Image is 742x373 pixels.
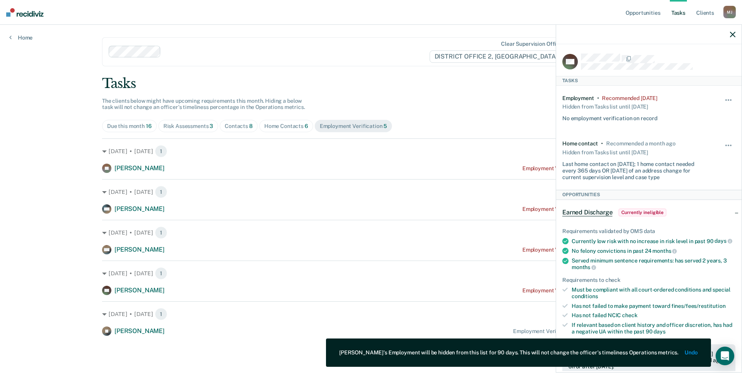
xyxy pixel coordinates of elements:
[249,123,253,129] span: 8
[714,238,732,244] span: days
[572,257,735,271] div: Served minimum sentence requirements: has served 2 years, 3
[6,8,43,17] img: Recidiviz
[102,267,640,280] div: [DATE] • [DATE]
[114,164,165,172] span: [PERSON_NAME]
[622,312,637,318] span: check
[652,248,677,254] span: months
[556,76,742,85] div: Tasks
[562,95,594,102] div: Employment
[572,322,735,335] div: If relevant based on client history and officer discretion, has had a negative UA within the past 90
[9,34,33,41] a: Home
[562,101,648,112] div: Hidden from Tasks list until [DATE]
[102,145,640,157] div: [DATE] • [DATE]
[572,287,735,300] div: Must be compliant with all court-ordered conditions and special
[562,147,648,158] div: Hidden from Tasks list until [DATE]
[597,95,599,102] div: •
[501,41,567,47] div: Clear supervision officers
[155,308,167,320] span: 1
[572,303,735,309] div: Has not failed to make payment toward
[562,209,612,216] span: Earned Discharge
[102,76,640,92] div: Tasks
[155,267,167,280] span: 1
[671,303,726,309] span: fines/fees/restitution
[522,287,640,294] div: Employment Verification recommended [DATE]
[562,140,598,147] div: Home contact
[114,287,165,294] span: [PERSON_NAME]
[556,190,742,199] div: Opportunities
[556,200,742,225] div: Earned DischargeCurrently ineligible
[522,165,640,172] div: Employment Verification recommended [DATE]
[155,186,167,198] span: 1
[114,205,165,212] span: [PERSON_NAME]
[572,264,596,270] span: months
[619,209,666,216] span: Currently ineligible
[601,140,603,147] div: •
[225,123,253,130] div: Contacts
[102,98,305,111] span: The clients below might have upcoming requirements this month. Hiding a below task will not chang...
[522,206,640,212] div: Employment Verification recommended [DATE]
[522,247,640,253] div: Employment Verification recommended [DATE]
[305,123,308,129] span: 6
[513,328,640,335] div: Employment Verification recommended in a month
[146,123,152,129] span: 16
[155,145,167,157] span: 1
[723,6,736,18] div: M J
[210,123,213,129] span: 3
[562,112,657,122] div: No employment verification on record
[107,123,152,130] div: Due this month
[685,349,698,356] button: Undo
[572,312,735,319] div: Has not failed NCIC
[654,328,665,335] span: days
[572,247,735,254] div: No felony convictions in past 24
[163,123,213,130] div: Risk Assessments
[572,238,735,245] div: Currently low risk with no increase in risk level in past 90
[155,226,167,239] span: 1
[102,186,640,198] div: [DATE] • [DATE]
[606,140,676,147] div: Recommended a month ago
[572,293,598,299] span: conditions
[102,226,640,239] div: [DATE] • [DATE]
[114,246,165,253] span: [PERSON_NAME]
[430,50,569,63] span: DISTRICT OFFICE 2, [GEOGRAPHIC_DATA]
[383,123,387,129] span: 5
[602,95,657,102] div: Recommended 2 years ago
[562,277,735,283] div: Requirements to check
[339,349,678,356] div: [PERSON_NAME]'s Employment will be hidden from this list for 90 days. This will not change the of...
[562,228,735,235] div: Requirements validated by OMS data
[102,308,640,320] div: [DATE] • [DATE]
[114,327,165,335] span: [PERSON_NAME]
[320,123,387,130] div: Employment Verification
[716,347,734,365] div: Open Intercom Messenger
[264,123,308,130] div: Home Contacts
[562,158,707,180] div: Last home contact on [DATE]; 1 home contact needed every 365 days OR [DATE] of an address change ...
